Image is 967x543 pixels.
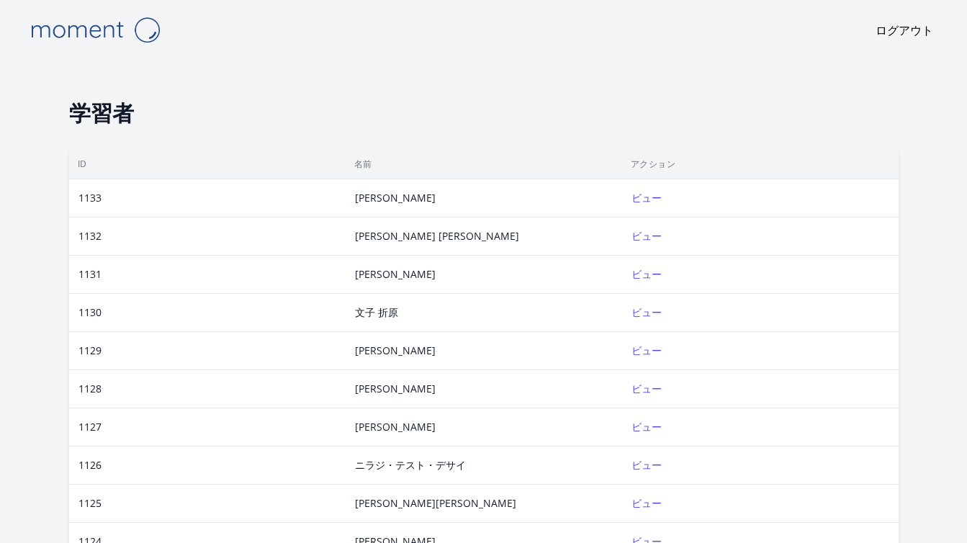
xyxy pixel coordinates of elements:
[355,305,398,319] font: 文子 折原
[23,12,167,48] img: 一瞬
[78,420,102,434] font: 1127
[78,158,87,170] font: ID
[355,344,436,357] font: [PERSON_NAME]
[78,496,102,510] font: 1125
[355,267,436,281] font: [PERSON_NAME]
[69,98,134,127] font: 学習者
[78,229,102,243] font: 1132
[631,158,676,170] font: アクション
[355,191,436,205] font: [PERSON_NAME]
[631,229,662,243] a: ビュー
[876,22,933,39] a: ログアウト
[78,458,102,472] font: 1126
[631,344,662,357] a: ビュー
[355,458,466,472] font: ニラジ・テスト・デサイ
[354,158,372,170] font: 名前
[631,382,662,395] a: ビュー
[78,191,102,205] font: 1133
[78,305,102,319] font: 1130
[78,382,102,395] font: 1128
[631,496,662,510] a: ビュー
[631,305,662,319] a: ビュー
[631,458,662,472] a: ビュー
[355,420,436,434] font: [PERSON_NAME]
[631,267,662,281] a: ビュー
[876,22,933,38] font: ログアウト
[355,382,436,395] font: [PERSON_NAME]
[631,191,662,205] a: ビュー
[78,344,102,357] font: 1129
[355,496,516,510] font: [PERSON_NAME][PERSON_NAME]
[631,420,662,434] a: ビュー
[78,267,102,281] font: 1131
[355,229,519,243] font: [PERSON_NAME] [PERSON_NAME]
